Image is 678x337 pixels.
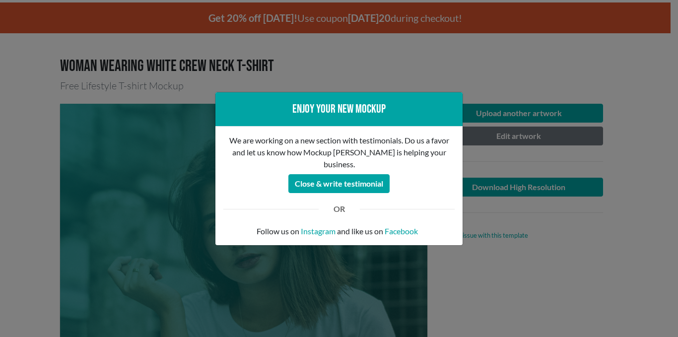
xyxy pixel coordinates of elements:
[326,203,352,215] div: OR
[301,225,336,237] a: Instagram
[288,174,390,193] button: Close & write testimonial
[385,225,418,237] a: Facebook
[223,135,455,170] p: We are working on a new section with testimonials. Do us a favor and let us know how Mockup [PERS...
[223,225,455,237] p: Follow us on and like us on
[288,176,390,185] a: Close & write testimonial
[223,100,455,118] div: Enjoy your new mockup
